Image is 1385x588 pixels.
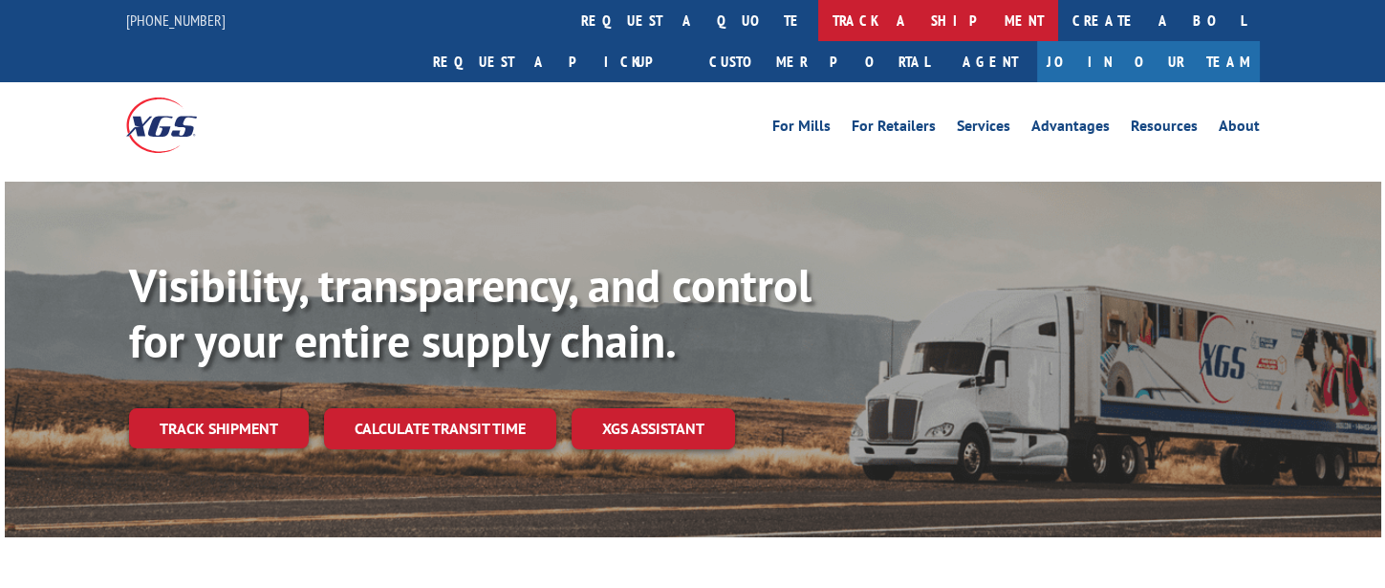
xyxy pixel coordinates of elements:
[572,408,735,449] a: XGS ASSISTANT
[126,11,226,30] a: [PHONE_NUMBER]
[129,255,812,370] b: Visibility, transparency, and control for your entire supply chain.
[957,119,1010,140] a: Services
[695,41,943,82] a: Customer Portal
[1031,119,1110,140] a: Advantages
[1037,41,1260,82] a: Join Our Team
[129,408,309,448] a: Track shipment
[772,119,831,140] a: For Mills
[1219,119,1260,140] a: About
[943,41,1037,82] a: Agent
[1131,119,1198,140] a: Resources
[852,119,936,140] a: For Retailers
[324,408,556,449] a: Calculate transit time
[419,41,695,82] a: Request a pickup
